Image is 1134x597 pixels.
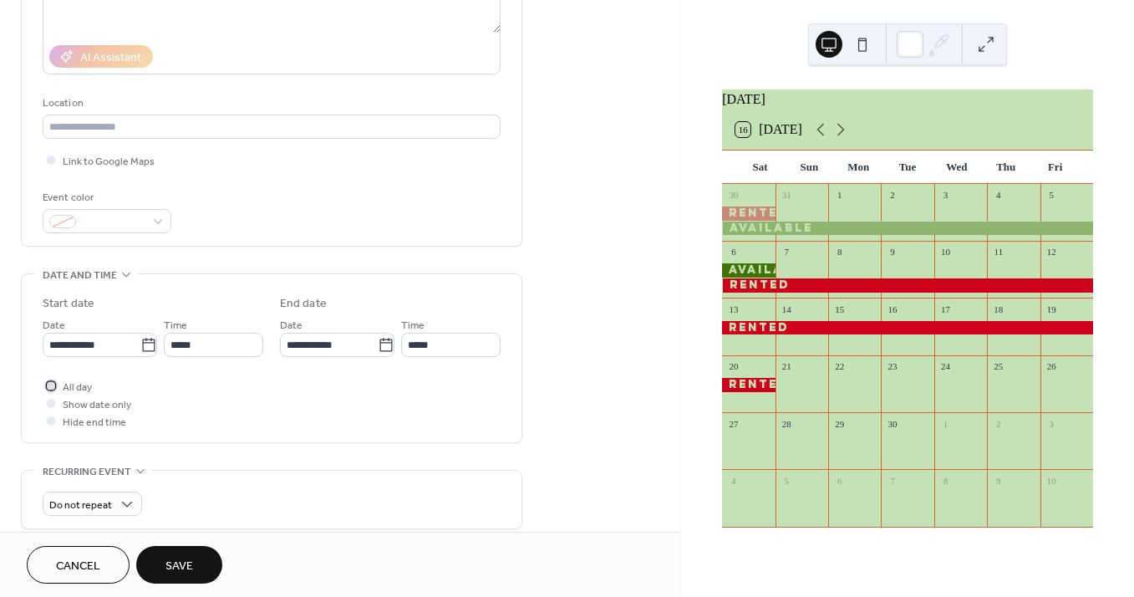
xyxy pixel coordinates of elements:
[63,379,92,396] span: All day
[886,417,898,430] div: 30
[939,360,952,373] div: 24
[833,189,846,202] div: 1
[781,189,793,202] div: 31
[49,496,112,515] span: Do not repeat
[43,463,131,481] span: Recurring event
[730,118,808,141] button: 16[DATE]
[727,360,740,373] div: 20
[280,317,303,334] span: Date
[722,207,775,221] div: RENTED
[727,189,740,202] div: 30
[1045,246,1058,258] div: 12
[1045,474,1058,487] div: 10
[1045,417,1058,430] div: 3
[56,558,100,575] span: Cancel
[63,396,131,414] span: Show date only
[981,151,1030,184] div: Thu
[1045,189,1058,202] div: 5
[886,246,898,258] div: 9
[886,303,898,315] div: 16
[727,246,740,258] div: 6
[280,295,327,313] div: End date
[401,317,425,334] span: Time
[939,417,952,430] div: 1
[727,417,740,430] div: 27
[886,360,898,373] div: 23
[43,189,168,207] div: Event color
[939,474,952,487] div: 8
[992,474,1004,487] div: 9
[27,546,130,584] button: Cancel
[939,246,952,258] div: 10
[63,153,155,171] span: Link to Google Maps
[1045,303,1058,315] div: 19
[43,94,497,112] div: Location
[781,417,793,430] div: 28
[722,222,1093,236] div: AVAILABLE
[834,151,883,184] div: Mon
[939,189,952,202] div: 3
[43,317,65,334] span: Date
[886,189,898,202] div: 2
[722,378,775,392] div: RENTED
[63,414,126,431] span: Hide end time
[833,474,846,487] div: 6
[992,360,1004,373] div: 25
[43,267,117,284] span: Date and time
[1030,151,1080,184] div: Fri
[727,303,740,315] div: 13
[833,303,846,315] div: 15
[886,474,898,487] div: 7
[722,263,775,278] div: AVAILABLE
[722,89,1093,110] div: [DATE]
[833,360,846,373] div: 22
[785,151,834,184] div: Sun
[164,317,187,334] span: Time
[43,295,94,313] div: Start date
[781,474,793,487] div: 5
[136,546,222,584] button: Save
[992,189,1004,202] div: 4
[883,151,933,184] div: Tue
[992,303,1004,315] div: 18
[781,360,793,373] div: 21
[939,303,952,315] div: 17
[735,151,785,184] div: Sat
[722,278,1093,293] div: RENTED
[992,246,1004,258] div: 11
[781,246,793,258] div: 7
[833,417,846,430] div: 29
[722,321,1093,335] div: RENTED
[781,303,793,315] div: 14
[1045,360,1058,373] div: 26
[933,151,982,184] div: Wed
[727,474,740,487] div: 4
[992,417,1004,430] div: 2
[165,558,193,575] span: Save
[833,246,846,258] div: 8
